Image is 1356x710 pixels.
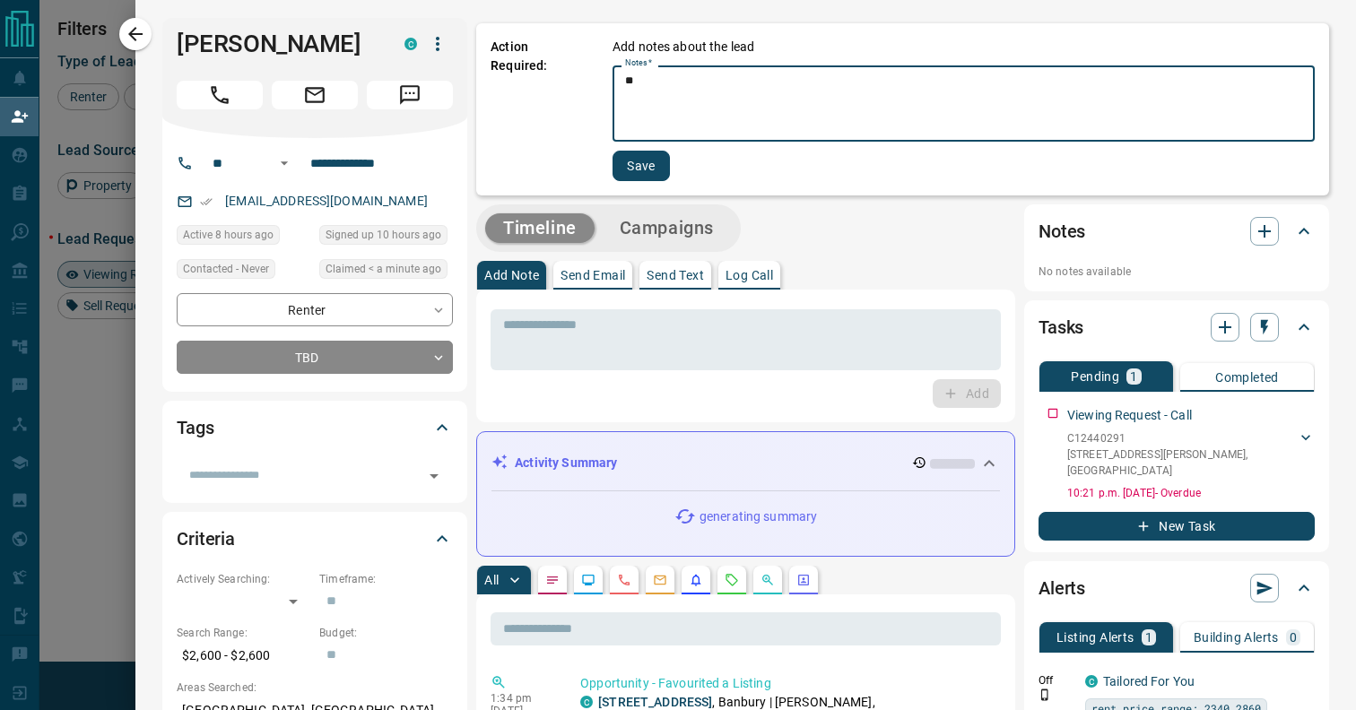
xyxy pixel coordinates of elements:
div: C12440291[STREET_ADDRESS][PERSON_NAME],[GEOGRAPHIC_DATA] [1067,427,1315,482]
div: Alerts [1039,567,1315,610]
svg: Push Notification Only [1039,688,1051,701]
span: Active 8 hours ago [183,226,274,244]
p: Log Call [726,269,773,281]
p: Activity Summary [515,454,617,472]
p: Off [1039,672,1074,688]
p: Viewing Request - Call [1067,406,1192,425]
h2: Criteria [177,524,235,553]
p: Opportunity - Favourited a Listing [580,674,994,693]
svg: Requests [725,573,739,587]
p: Pending [1071,370,1119,383]
button: Open [422,463,447,489]
p: Areas Searched: [177,680,453,696]
p: Search Range: [177,625,310,641]
svg: Lead Browsing Activity [581,573,595,587]
h1: [PERSON_NAME] [177,30,378,58]
p: Add notes about the lead [613,38,754,56]
p: Send Text [647,269,704,281]
span: Claimed < a minute ago [326,260,441,278]
span: Call [177,81,263,109]
p: C12440291 [1067,430,1297,446]
p: Budget: [319,625,453,641]
p: Action Required: [491,38,586,181]
p: All [484,574,499,586]
p: generating summary [700,507,817,526]
button: Open [274,152,295,174]
svg: Email Verified [200,195,213,208]
p: Send Email [561,269,625,281]
svg: Opportunities [761,573,775,587]
p: Completed [1215,371,1279,384]
div: Tags [177,406,453,449]
p: 1 [1130,370,1137,383]
div: Tasks [1039,306,1315,349]
button: Timeline [485,213,595,243]
a: Tailored For You [1103,674,1195,688]
p: $2,600 - $2,600 [177,641,310,671]
p: 1 [1145,631,1152,644]
div: Notes [1039,210,1315,253]
svg: Emails [653,573,667,587]
div: Activity Summary [491,446,1000,480]
p: Actively Searching: [177,571,310,587]
h2: Alerts [1039,574,1085,602]
span: Signed up 10 hours ago [326,226,441,244]
span: Message [367,81,453,109]
div: TBD [177,341,453,374]
p: Listing Alerts [1056,631,1134,644]
label: Notes [625,57,652,69]
p: 0 [1290,631,1297,644]
p: 1:34 pm [491,692,553,705]
div: condos.ca [1085,675,1098,688]
div: Criteria [177,517,453,560]
p: [STREET_ADDRESS][PERSON_NAME] , [GEOGRAPHIC_DATA] [1067,446,1297,479]
button: New Task [1039,512,1315,541]
p: Timeframe: [319,571,453,587]
p: Building Alerts [1194,631,1279,644]
div: Tue Oct 14 2025 [319,225,453,250]
div: Renter [177,293,453,326]
p: Add Note [484,269,539,281]
h2: Tags [177,413,213,442]
p: No notes available [1039,264,1315,280]
button: Campaigns [602,213,732,243]
div: Tue Oct 14 2025 [319,259,453,284]
svg: Calls [617,573,631,587]
h2: Notes [1039,217,1085,246]
p: 10:21 p.m. [DATE] - Overdue [1067,485,1315,501]
div: condos.ca [580,696,593,708]
svg: Agent Actions [796,573,811,587]
span: Email [272,81,358,109]
span: Contacted - Never [183,260,269,278]
svg: Listing Alerts [689,573,703,587]
div: condos.ca [404,38,417,50]
h2: Tasks [1039,313,1083,342]
div: Tue Oct 14 2025 [177,225,310,250]
a: [EMAIL_ADDRESS][DOMAIN_NAME] [225,194,428,208]
button: Save [613,151,670,181]
a: [STREET_ADDRESS] [598,695,712,709]
svg: Notes [545,573,560,587]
